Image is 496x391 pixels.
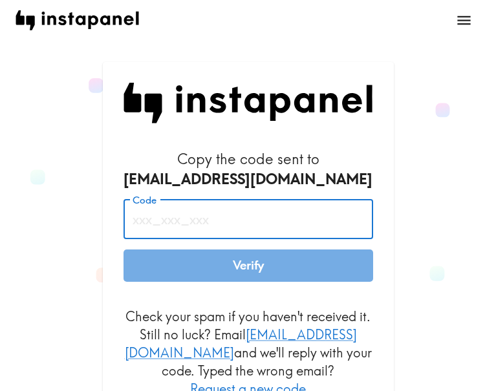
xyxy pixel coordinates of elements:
[124,199,373,239] input: xxx_xxx_xxx
[124,149,373,189] h6: Copy the code sent to
[133,193,156,207] label: Code
[447,4,480,37] button: open menu
[124,169,373,189] div: [EMAIL_ADDRESS][DOMAIN_NAME]
[124,83,373,123] img: Instapanel
[124,249,373,282] button: Verify
[16,10,139,30] img: instapanel
[125,326,357,361] a: [EMAIL_ADDRESS][DOMAIN_NAME]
